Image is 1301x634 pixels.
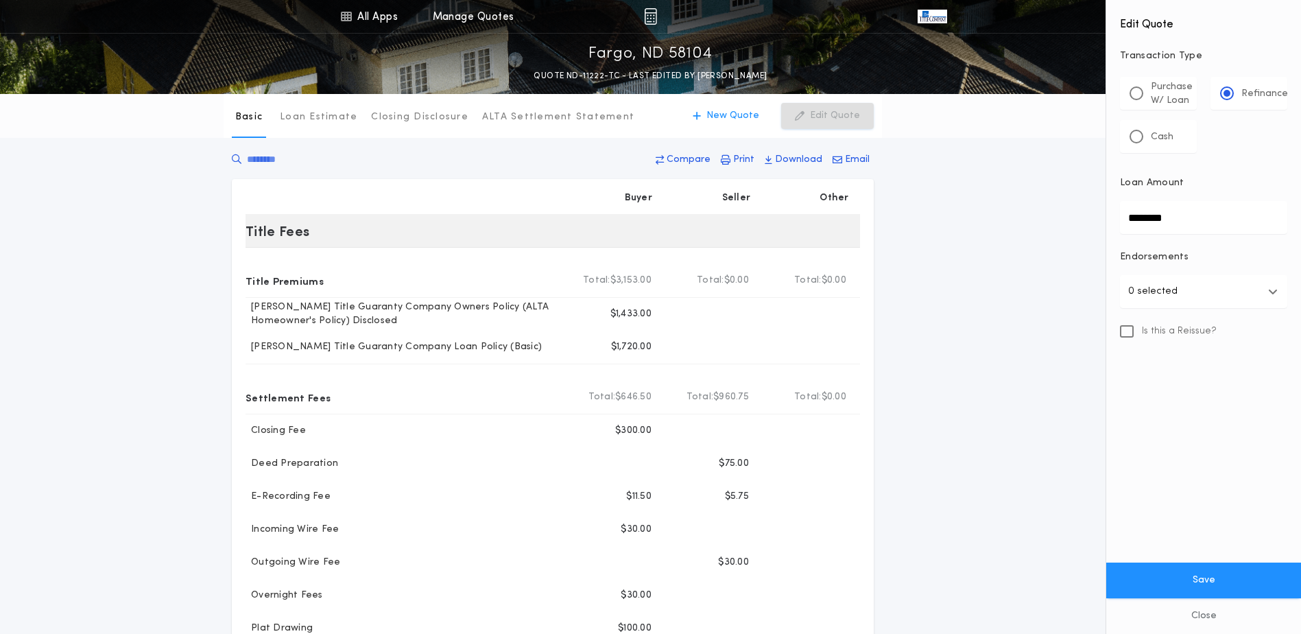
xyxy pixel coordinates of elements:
[733,153,754,167] p: Print
[246,386,331,408] p: Settlement Fees
[687,390,714,404] b: Total:
[621,523,652,537] p: $30.00
[280,110,357,124] p: Loan Estimate
[845,153,870,167] p: Email
[611,340,652,354] p: $1,720.00
[625,191,652,205] p: Buyer
[794,274,822,287] b: Total:
[1128,283,1178,300] p: 0 selected
[1120,201,1287,234] input: Loan Amount
[918,10,946,23] img: vs-icon
[761,148,826,172] button: Download
[794,390,822,404] b: Total:
[822,390,846,404] span: $0.00
[822,274,846,287] span: $0.00
[1120,8,1287,33] h4: Edit Quote
[621,589,652,602] p: $30.00
[1120,275,1287,308] button: 0 selected
[706,109,759,123] p: New Quote
[615,424,652,438] p: $300.00
[775,153,822,167] p: Download
[246,457,338,471] p: Deed Preparation
[1120,176,1184,190] p: Loan Amount
[667,153,711,167] p: Compare
[717,148,759,172] button: Print
[718,556,749,570] p: $30.00
[246,270,324,292] p: Title Premiums
[1151,80,1193,108] p: Purchase W/ Loan
[652,148,715,172] button: Compare
[610,274,652,287] span: $3,153.00
[626,490,652,504] p: $11.50
[246,589,323,602] p: Overnight Fees
[246,490,331,504] p: E-Recording Fee
[534,69,767,83] p: QUOTE ND-11222-TC - LAST EDITED BY [PERSON_NAME]
[246,301,565,328] p: [PERSON_NAME] Title Guaranty Company Owners Policy (ALTA Homeowner's Policy) Disclosed
[1120,49,1287,63] p: Transaction Type
[1106,563,1301,598] button: Save
[583,274,610,287] b: Total:
[722,191,751,205] p: Seller
[724,274,749,287] span: $0.00
[246,424,306,438] p: Closing Fee
[235,110,263,124] p: Basic
[615,390,652,404] span: $646.50
[1106,598,1301,634] button: Close
[610,307,652,321] p: $1,433.00
[371,110,468,124] p: Closing Disclosure
[828,148,874,172] button: Email
[820,191,849,205] p: Other
[246,523,339,537] p: Incoming Wire Fee
[588,43,713,65] p: Fargo, ND 58104
[588,390,616,404] b: Total:
[482,110,634,124] p: ALTA Settlement Statement
[679,103,773,129] button: New Quote
[1241,87,1288,101] p: Refinance
[810,109,860,123] p: Edit Quote
[719,457,749,471] p: $75.00
[713,390,749,404] span: $960.75
[246,556,340,570] p: Outgoing Wire Fee
[697,274,724,287] b: Total:
[246,220,310,242] p: Title Fees
[1142,325,1217,338] span: Is this a Reissue?
[246,340,542,354] p: [PERSON_NAME] Title Guaranty Company Loan Policy (Basic)
[725,490,749,504] p: $5.75
[1151,130,1173,144] p: Cash
[781,103,874,129] button: Edit Quote
[1120,250,1287,264] p: Endorsements
[644,8,657,25] img: img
